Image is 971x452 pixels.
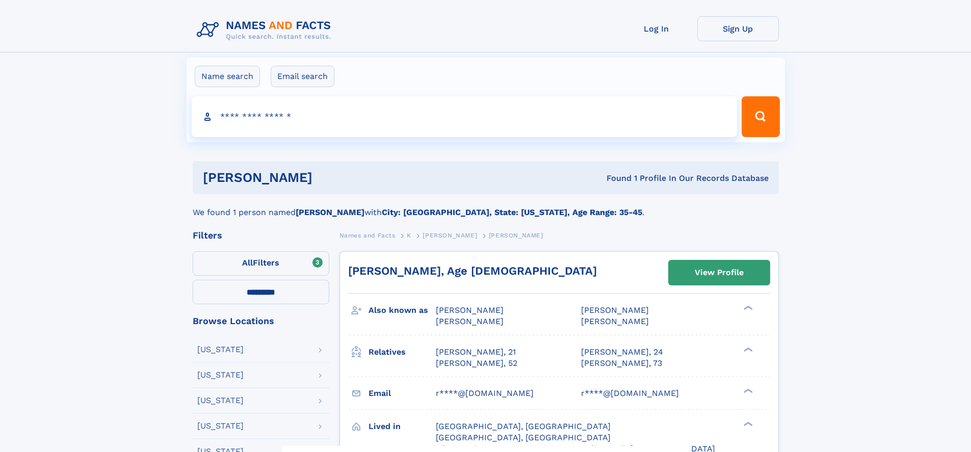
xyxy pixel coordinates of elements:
[203,171,460,184] h1: [PERSON_NAME]
[271,66,334,87] label: Email search
[348,264,597,277] a: [PERSON_NAME], Age [DEMOGRAPHIC_DATA]
[697,16,779,41] a: Sign Up
[616,16,697,41] a: Log In
[242,258,253,268] span: All
[581,316,649,326] span: [PERSON_NAME]
[197,422,244,430] div: [US_STATE]
[741,346,753,353] div: ❯
[339,229,396,242] a: Names and Facts
[195,66,260,87] label: Name search
[436,316,504,326] span: [PERSON_NAME]
[741,420,753,427] div: ❯
[193,251,329,276] label: Filters
[296,207,364,217] b: [PERSON_NAME]
[436,421,611,431] span: [GEOGRAPHIC_DATA], [GEOGRAPHIC_DATA]
[581,358,662,369] a: [PERSON_NAME], 73
[197,371,244,379] div: [US_STATE]
[741,387,753,394] div: ❯
[581,347,663,358] a: [PERSON_NAME], 24
[369,418,436,435] h3: Lived in
[742,96,779,137] button: Search Button
[407,229,411,242] a: K
[436,347,516,358] a: [PERSON_NAME], 21
[369,343,436,361] h3: Relatives
[436,305,504,315] span: [PERSON_NAME]
[489,232,543,239] span: [PERSON_NAME]
[459,173,769,184] div: Found 1 Profile In Our Records Database
[369,302,436,319] h3: Also known as
[193,194,779,219] div: We found 1 person named with .
[193,231,329,240] div: Filters
[382,207,642,217] b: City: [GEOGRAPHIC_DATA], State: [US_STATE], Age Range: 35-45
[192,96,738,137] input: search input
[695,261,744,284] div: View Profile
[436,358,517,369] a: [PERSON_NAME], 52
[197,396,244,405] div: [US_STATE]
[369,385,436,402] h3: Email
[669,260,770,285] a: View Profile
[741,305,753,311] div: ❯
[407,232,411,239] span: K
[423,229,477,242] a: [PERSON_NAME]
[581,305,649,315] span: [PERSON_NAME]
[193,16,339,44] img: Logo Names and Facts
[423,232,477,239] span: [PERSON_NAME]
[197,345,244,354] div: [US_STATE]
[436,433,611,442] span: [GEOGRAPHIC_DATA], [GEOGRAPHIC_DATA]
[193,316,329,326] div: Browse Locations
